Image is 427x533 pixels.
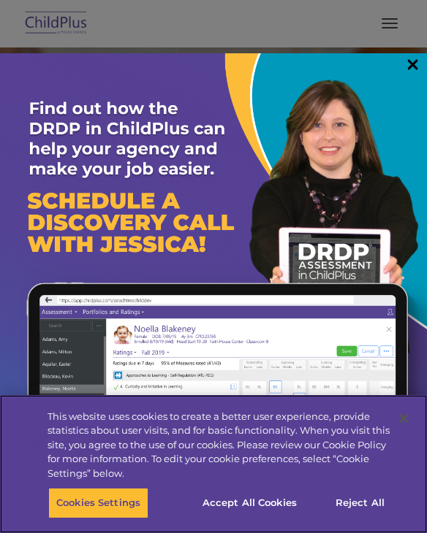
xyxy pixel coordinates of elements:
button: Close [388,402,420,434]
button: Reject All [314,488,406,518]
button: Cookies Settings [48,488,148,518]
button: Accept All Cookies [194,488,305,518]
div: This website uses cookies to create a better user experience, provide statistics about user visit... [48,410,394,481]
a: × [404,57,421,72]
